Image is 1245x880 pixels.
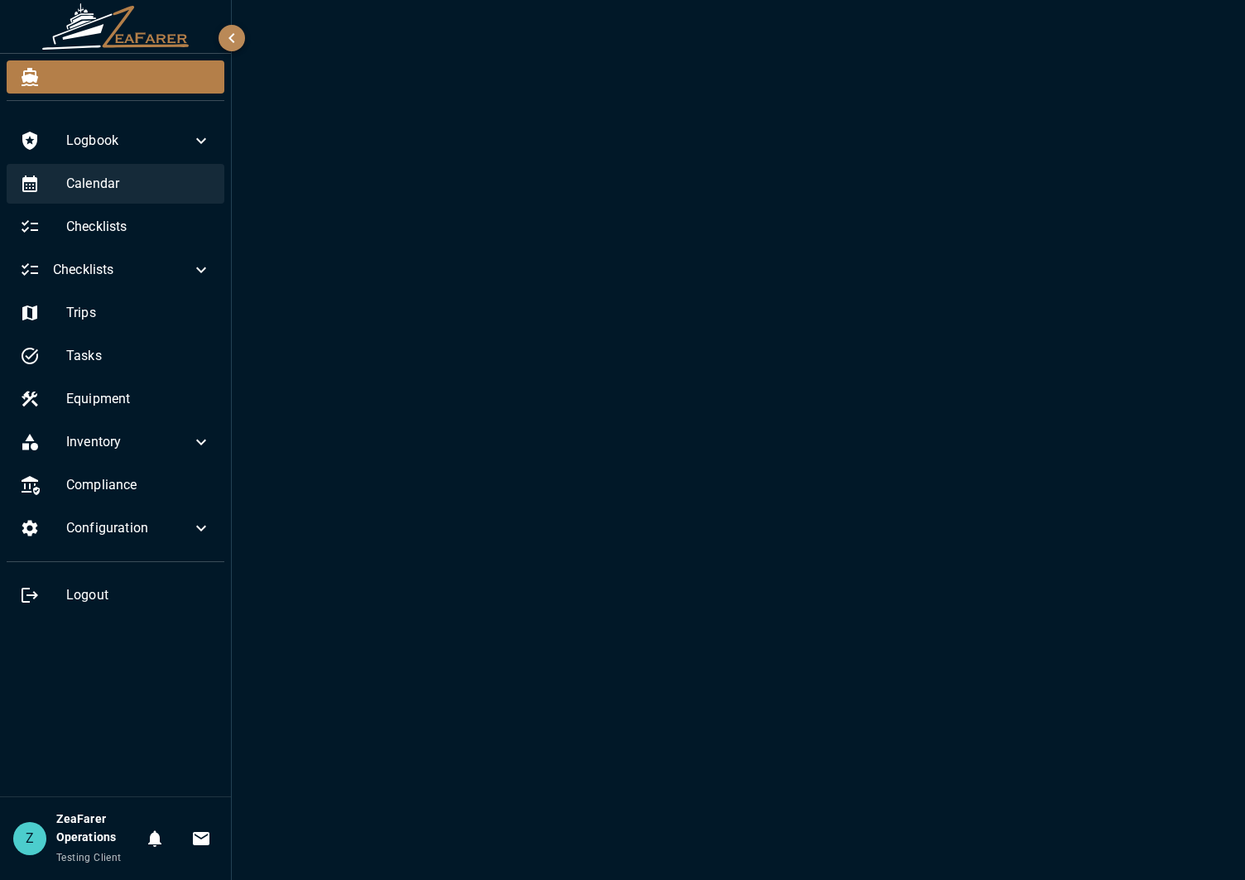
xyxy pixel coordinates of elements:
div: Trips [7,293,224,333]
span: Tasks [66,346,211,366]
div: Logbook [7,121,224,161]
div: Logout [7,575,224,615]
button: Notifications [138,822,171,855]
span: Equipment [66,389,211,409]
span: Inventory [66,432,191,452]
span: Trips [66,303,211,323]
div: Calendar [7,164,224,204]
div: Checklists [7,250,224,290]
img: ZeaFarer Logo [41,3,190,50]
span: Calendar [66,174,211,194]
span: Compliance [66,475,211,495]
span: Logout [66,585,211,605]
span: Checklists [53,260,191,280]
div: Equipment [7,379,224,419]
span: Logbook [66,131,191,151]
div: Inventory [7,422,224,462]
div: Configuration [7,508,224,548]
button: Invitations [185,822,218,855]
div: Compliance [7,465,224,505]
div: Z [13,822,46,855]
div: Tasks [7,336,224,376]
span: Checklists [66,217,211,237]
div: Checklists [7,207,224,247]
h6: ZeaFarer Operations [56,810,138,847]
span: Testing Client [56,852,122,863]
span: Configuration [66,518,191,538]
